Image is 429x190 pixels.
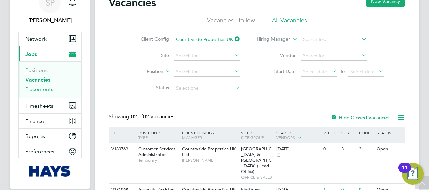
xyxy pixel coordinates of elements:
a: Placements [25,86,53,92]
button: Finance [19,114,81,128]
label: Site [130,52,169,58]
input: Search for... [174,35,240,44]
input: Search for... [301,35,367,44]
span: Preferences [25,148,54,155]
label: Hide Closed Vacancies [331,114,391,121]
button: Network [19,31,81,46]
span: Timesheets [25,103,53,109]
span: 02 of [131,113,143,120]
div: [DATE] [276,146,320,152]
button: Reports [19,129,81,144]
div: V180769 [110,143,133,155]
img: hays-logo-retina.png [29,166,71,177]
span: Reports [25,133,45,139]
label: Position [124,68,163,75]
div: Sub [340,127,357,138]
a: Go to home page [18,166,82,177]
a: Vacancies [25,76,50,83]
span: [PERSON_NAME] [182,158,238,163]
span: To [338,67,347,76]
span: Countryside Properties UK Ltd [182,146,236,157]
input: Search for... [174,67,240,77]
span: 2 [276,152,281,158]
label: Hiring Manager [251,36,290,43]
span: Temporary [138,158,179,163]
div: Conf [357,127,375,138]
input: Search for... [174,51,240,61]
button: Open Resource Center, 11 new notifications [402,163,424,185]
span: 02 Vacancies [131,113,174,120]
span: Finance [25,118,44,124]
div: Jobs [19,61,81,98]
span: Manager [182,135,202,140]
span: Vendors [276,135,295,140]
div: Site / [239,127,275,143]
span: Site Group [241,135,264,140]
span: [GEOGRAPHIC_DATA] & [GEOGRAPHIC_DATA] (Head Office) [241,146,272,175]
span: Network [25,36,47,42]
span: Customer Services Administrator [138,146,175,157]
span: Select date [350,69,375,75]
input: Select one [174,84,240,93]
button: Timesheets [19,98,81,113]
div: Status [375,127,404,138]
button: Preferences [19,144,81,159]
div: Reqd [322,127,339,138]
div: Position / [133,127,180,143]
div: ID [110,127,133,138]
a: Positions [25,67,48,73]
button: Jobs [19,46,81,61]
div: Open [375,143,404,155]
span: Jobs [25,51,37,57]
span: OFFICE & SALES [241,175,273,180]
span: Select date [303,69,327,75]
div: 3 [340,143,357,155]
li: All Vacancies [272,16,307,28]
div: Start / [275,127,322,144]
label: Client Config [130,36,169,42]
label: Start Date [257,68,296,74]
label: Vendor [257,52,296,58]
input: Search for... [301,51,367,61]
div: Showing [109,113,176,120]
label: Status [130,85,169,91]
div: 3 [357,143,375,155]
li: Vacancies I follow [207,16,255,28]
div: 11 [402,168,408,177]
div: 0 [322,143,339,155]
span: Steve Peake [18,16,82,24]
span: Type [138,135,148,140]
div: Client Config / [180,127,239,143]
